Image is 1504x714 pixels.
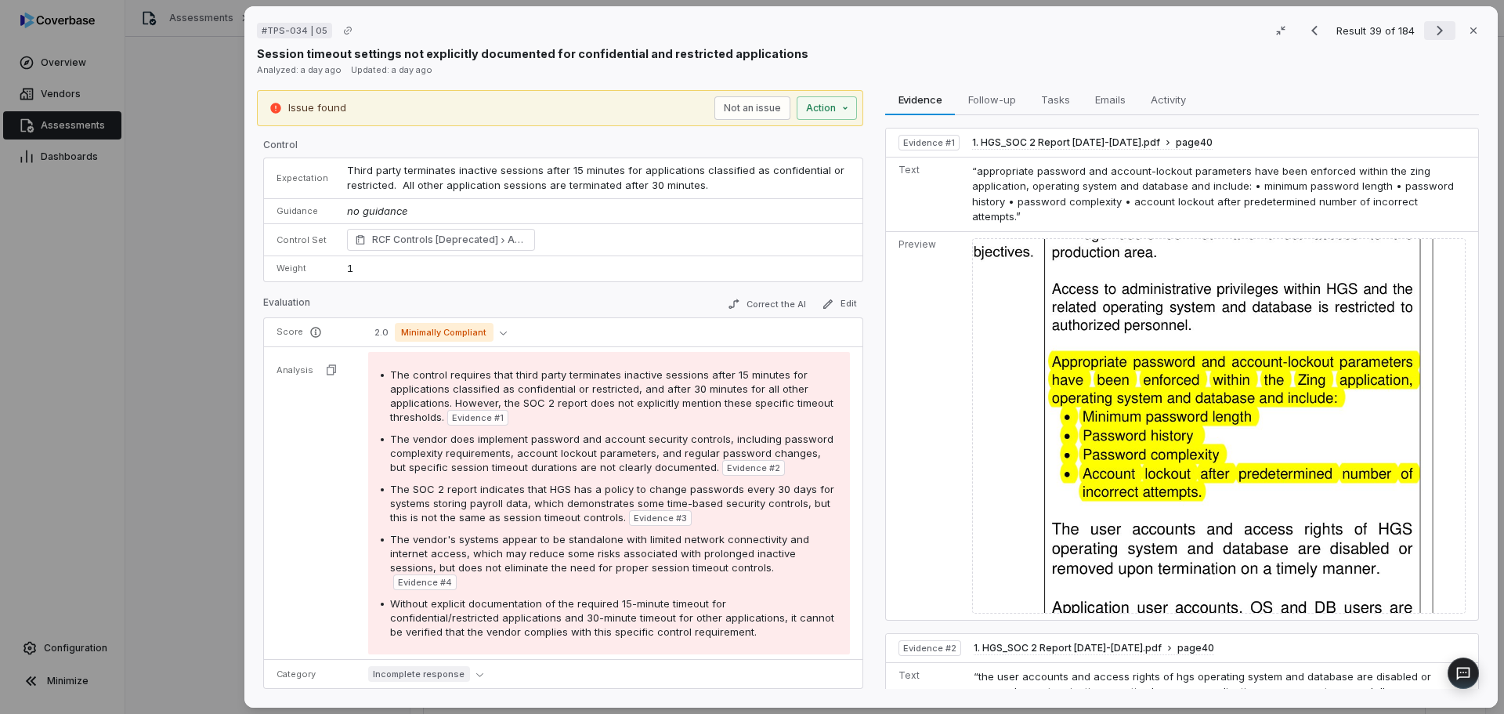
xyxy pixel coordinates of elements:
[277,364,313,376] p: Analysis
[347,164,848,192] span: Third party terminates inactive sessions after 15 minutes for applications classified as confiden...
[347,262,353,274] span: 1
[972,136,1160,149] span: 1. HGS_SOC 2 Report [DATE]-[DATE].pdf
[277,172,328,184] p: Expectation
[903,136,955,149] span: Evidence # 1
[277,234,328,246] p: Control Set
[797,96,857,120] button: Action
[903,642,956,654] span: Evidence # 2
[368,323,513,342] button: 2.0Minimally Compliant
[1336,22,1418,39] p: Result 39 of 184
[334,16,362,45] button: Copy link
[1035,89,1076,110] span: Tasks
[1424,21,1455,40] button: Next result
[390,483,834,524] span: The SOC 2 report indicates that HGS has a policy to change passwords every 30 days for systems st...
[262,24,327,37] span: # TPS-034 | 05
[721,295,812,314] button: Correct the AI
[390,368,833,423] span: The control requires that third party terminates inactive sessions after 15 minutes for applicati...
[398,576,452,589] span: Evidence # 4
[390,597,834,638] span: Without explicit documentation of the required 15-minute timeout for confidential/restricted appl...
[974,642,1162,654] span: 1. HGS_SOC 2 Report [DATE]-[DATE].pdf
[351,64,432,75] span: Updated: a day ago
[1299,21,1330,40] button: Previous result
[263,296,310,315] p: Evaluation
[277,326,349,339] p: Score
[972,136,1213,150] button: 1. HGS_SOC 2 Report [DATE]-[DATE].pdfpage40
[372,232,527,248] span: RCF Controls [Deprecated] Access Control
[972,165,1454,223] span: “appropriate password and account-lockout parameters have been enforced within the zing applicati...
[892,89,949,110] span: Evidence
[974,642,1214,655] button: 1. HGS_SOC 2 Report [DATE]-[DATE].pdfpage40
[727,462,780,474] span: Evidence # 2
[962,89,1022,110] span: Follow-up
[277,205,328,217] p: Guidance
[368,666,470,682] span: Incomplete response
[815,295,863,314] button: Edit
[886,231,966,620] td: Preview
[452,411,504,424] span: Evidence # 1
[714,96,790,120] button: Not an issue
[1089,89,1132,110] span: Emails
[390,533,809,574] span: The vendor's systems appear to be standalone with limited network connectivity and internet acces...
[395,323,493,342] span: Minimally Compliant
[390,433,833,473] span: The vendor does implement password and account security controls, including password complexity r...
[288,100,346,116] p: Issue found
[974,670,1439,713] span: “the user accounts and access rights of hgs operating system and database are disabled or removed...
[1144,89,1192,110] span: Activity
[634,512,687,524] span: Evidence # 3
[886,157,966,231] td: Text
[257,64,342,75] span: Analyzed: a day ago
[277,669,349,680] p: Category
[1177,642,1214,654] span: page 40
[347,205,407,217] span: no guidance
[263,139,863,158] p: Control
[277,263,328,274] p: Weight
[1176,136,1213,149] span: page 40
[972,238,1466,614] img: cd3192e2f1d34b23bf4dcb6818ff0aa3_original.jpg_w1200.jpg
[257,45,808,62] p: Session timeout settings not explicitly documented for confidential and restricted applications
